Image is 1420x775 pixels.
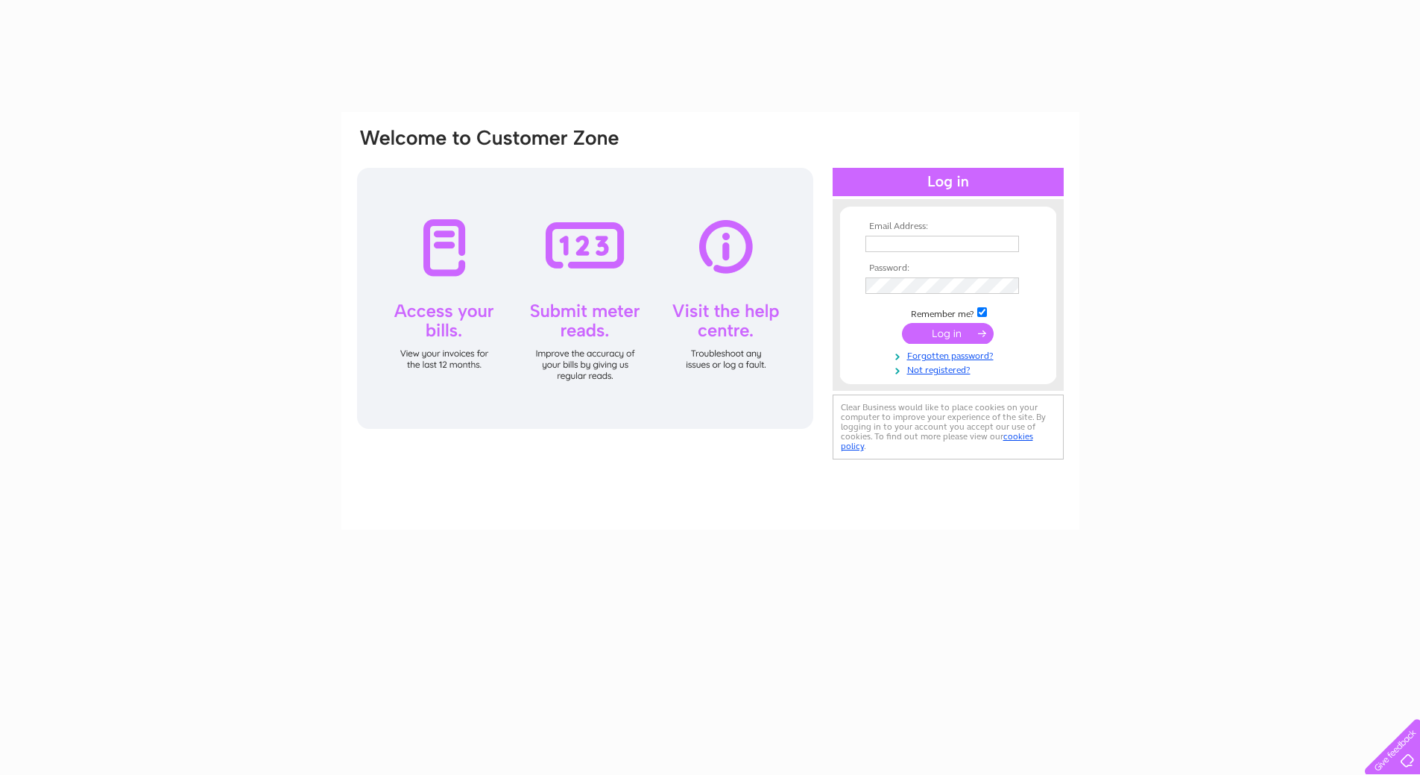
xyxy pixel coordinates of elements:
td: Remember me? [862,305,1035,320]
th: Password: [862,263,1035,274]
div: Clear Business would like to place cookies on your computer to improve your experience of the sit... [833,395,1064,459]
a: Forgotten password? [865,348,1035,362]
a: Not registered? [865,362,1035,376]
th: Email Address: [862,222,1035,232]
input: Submit [902,323,994,344]
a: cookies policy [841,431,1033,451]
